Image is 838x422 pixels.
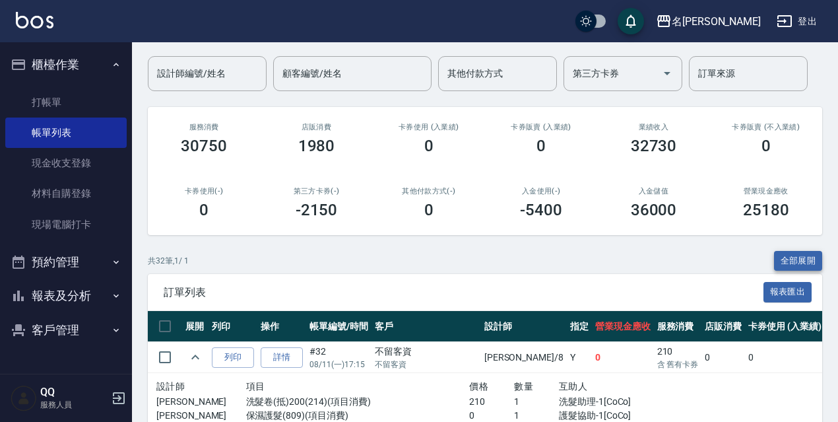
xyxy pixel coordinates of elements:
[375,359,478,370] p: 不留客資
[371,311,481,342] th: 客戶
[5,87,127,118] a: 打帳單
[246,395,470,409] p: 洗髮卷(抵)200(214)(項目消費)
[5,48,127,82] button: 櫃檯作業
[701,311,745,342] th: 店販消費
[613,123,693,131] h2: 業績收入
[481,342,567,373] td: [PERSON_NAME] /8
[156,395,246,409] p: [PERSON_NAME]
[651,8,766,35] button: 名[PERSON_NAME]
[613,187,693,195] h2: 入金儲值
[654,311,702,342] th: 服務消費
[657,63,678,84] button: Open
[520,201,562,219] h3: -5400
[469,381,488,392] span: 價格
[654,342,702,373] td: 210
[761,137,771,155] h3: 0
[501,123,581,131] h2: 卡券販賣 (入業績)
[424,137,434,155] h3: 0
[11,385,37,411] img: Person
[592,311,654,342] th: 營業現金應收
[40,399,108,411] p: 服務人員
[164,123,244,131] h3: 服務消費
[726,187,806,195] h2: 營業現金應收
[181,137,227,155] h3: 30750
[5,209,127,240] a: 現場電腦打卡
[306,311,371,342] th: 帳單編號/時間
[559,381,587,392] span: 互助人
[5,148,127,178] a: 現金收支登錄
[774,251,823,271] button: 全部展開
[514,395,559,409] p: 1
[726,123,806,131] h2: 卡券販賣 (不入業績)
[771,9,822,34] button: 登出
[16,12,53,28] img: Logo
[148,255,189,267] p: 共 32 筆, 1 / 1
[514,381,533,392] span: 數量
[745,342,825,373] td: 0
[501,187,581,195] h2: 入金使用(-)
[212,347,254,368] button: 列印
[276,187,356,195] h2: 第三方卡券(-)
[5,118,127,148] a: 帳單列表
[592,342,654,373] td: 0
[156,381,185,392] span: 設計師
[375,345,478,359] div: 不留客資
[618,8,644,34] button: save
[40,386,108,399] h5: QQ
[5,279,127,313] button: 報表及分析
[763,285,812,298] a: 報表匯出
[389,187,469,195] h2: 其他付款方式(-)
[306,342,371,373] td: #32
[209,311,257,342] th: 列印
[199,201,209,219] h3: 0
[261,347,303,368] a: 詳情
[631,137,677,155] h3: 32730
[469,395,514,409] p: 210
[309,359,368,370] p: 08/11 (一) 17:15
[5,245,127,279] button: 預約管理
[276,123,356,131] h2: 店販消費
[763,282,812,302] button: 報表匯出
[657,359,699,370] p: 含 舊有卡券
[559,395,693,409] p: 洗髮助理-1[CoCo]
[185,347,205,367] button: expand row
[257,311,306,342] th: 操作
[296,201,338,219] h3: -2150
[5,178,127,209] a: 材料自購登錄
[743,201,789,219] h3: 25180
[298,137,335,155] h3: 1980
[567,342,592,373] td: Y
[672,13,761,30] div: 名[PERSON_NAME]
[481,311,567,342] th: 設計師
[389,123,469,131] h2: 卡券使用 (入業績)
[424,201,434,219] h3: 0
[567,311,592,342] th: 指定
[745,311,825,342] th: 卡券使用 (入業績)
[182,311,209,342] th: 展開
[701,342,745,373] td: 0
[5,313,127,347] button: 客戶管理
[246,381,265,392] span: 項目
[164,187,244,195] h2: 卡券使用(-)
[631,201,677,219] h3: 36000
[536,137,546,155] h3: 0
[164,286,763,299] span: 訂單列表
